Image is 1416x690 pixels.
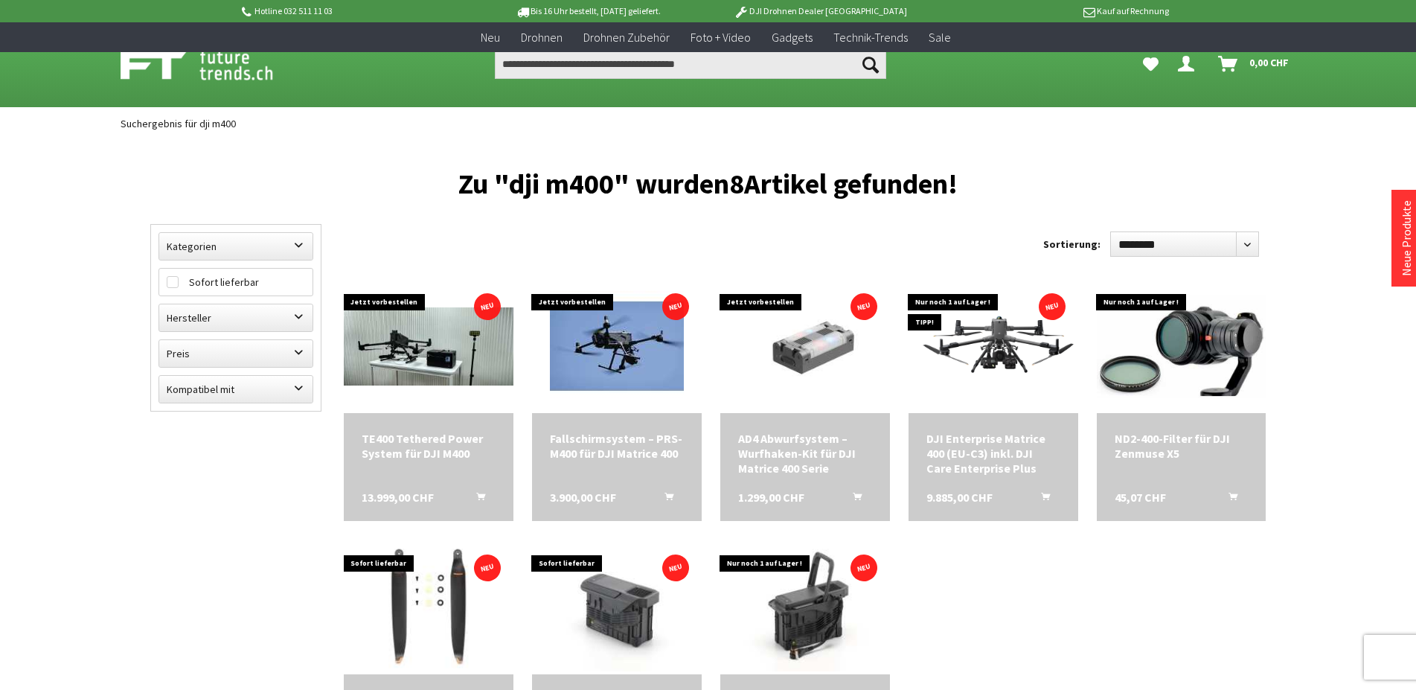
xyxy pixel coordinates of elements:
span: Foto + Video [691,30,751,45]
button: Suchen [855,49,886,79]
img: TE400 Tethered Power System für DJI M400 [344,307,513,386]
span: 0,00 CHF [1249,51,1289,74]
img: TB100 Intelligent Flight Battery für DJI Matrice 400 Serie [532,543,702,671]
span: 8 [729,166,744,201]
span: Drohnen [521,30,563,45]
p: Hotline 032 511 11 03 [240,2,472,20]
label: Kompatibel mit [159,376,313,403]
label: Kategorien [159,233,313,260]
a: Fallschirmsystem – PRS-M400 für DJI Matrice 400 3.900,00 CHF In den Warenkorb [550,431,684,461]
p: Kauf auf Rechnung [937,2,1169,20]
p: Bis 16 Uhr bestellt, [DATE] geliefert. [472,2,704,20]
a: Drohnen Zubehör [573,22,680,53]
img: ND2-400-Filter für DJI Zenmuse X5 [1097,295,1266,398]
a: DJI Enterprise Matrice 400 (EU-C3) inkl. DJI Care Enterprise Plus 9.885,00 CHF In den Warenkorb [926,431,1060,476]
a: Technik-Trends [823,22,918,53]
button: In den Warenkorb [1023,490,1059,509]
img: Fallschirmsystem – PRS-M400 für DJI Matrice 400 [550,279,684,413]
div: TE400 Tethered Power System für DJI M400 [362,431,496,461]
span: 45,07 CHF [1115,490,1166,505]
span: Sale [929,30,951,45]
a: Meine Favoriten [1135,49,1166,79]
img: TB100C Tethered Battery für DJI Matrice 400 Serie [720,543,890,671]
a: Neu [470,22,510,53]
a: Neue Produkte [1399,200,1414,276]
button: In den Warenkorb [458,490,494,509]
img: Shop Futuretrends - zur Startseite wechseln [121,46,306,83]
span: Drohnen Zubehör [583,30,670,45]
div: AD4 Abwurfsystem – Wurfhaken-Kit für DJI Matrice 400 Serie [738,431,872,476]
span: Suchergebnis für dji m400 [121,117,236,130]
span: Technik-Trends [833,30,908,45]
img: DJI Enterprise Matrice 400 (EU-C3) inkl. DJI Care Enterprise Plus [909,298,1078,394]
input: Produkt, Marke, Kategorie, EAN, Artikelnummer… [495,49,886,79]
h1: Zu "dji m400" wurden Artikel gefunden! [150,173,1266,194]
span: 13.999,00 CHF [362,490,434,505]
img: DJI Enterprise Propeller Matrice 400 2510F [344,543,513,671]
button: In den Warenkorb [835,490,871,509]
span: 9.885,00 CHF [926,490,993,505]
div: ND2-400-Filter für DJI Zenmuse X5 [1115,431,1249,461]
a: Dein Konto [1172,49,1206,79]
a: Warenkorb [1212,49,1296,79]
span: Neu [481,30,500,45]
div: Fallschirmsystem – PRS-M400 für DJI Matrice 400 [550,431,684,461]
span: Gadgets [772,30,813,45]
div: DJI Enterprise Matrice 400 (EU-C3) inkl. DJI Care Enterprise Plus [926,431,1060,476]
button: In den Warenkorb [1211,490,1246,509]
p: DJI Drohnen Dealer [GEOGRAPHIC_DATA] [704,2,936,20]
label: Hersteller [159,304,313,331]
label: Sortierung: [1043,232,1101,256]
button: In den Warenkorb [647,490,682,509]
span: 1.299,00 CHF [738,490,804,505]
a: TE400 Tethered Power System für DJI M400 13.999,00 CHF In den Warenkorb [362,431,496,461]
a: ND2-400-Filter für DJI Zenmuse X5 45,07 CHF In den Warenkorb [1115,431,1249,461]
a: Foto + Video [680,22,761,53]
a: Sale [918,22,961,53]
label: Sofort lieferbar [159,269,313,296]
a: AD4 Abwurfsystem – Wurfhaken-Kit für DJI Matrice 400 Serie 1.299,00 CHF In den Warenkorb [738,431,872,476]
a: Gadgets [761,22,823,53]
img: AD4 Abwurfsystem – Wurfhaken-Kit für DJI Matrice 400 Serie [720,289,890,404]
span: 3.900,00 CHF [550,490,616,505]
label: Preis [159,340,313,367]
a: Drohnen [510,22,573,53]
